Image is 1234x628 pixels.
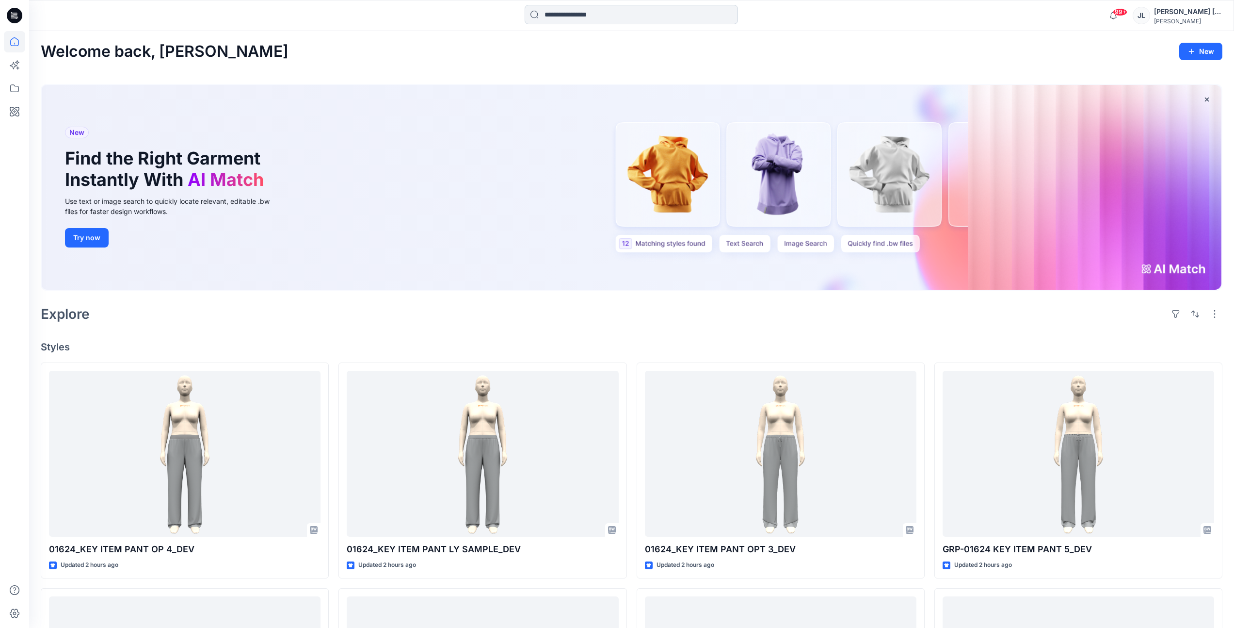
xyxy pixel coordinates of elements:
[1113,8,1127,16] span: 99+
[65,228,109,248] button: Try now
[943,543,1214,556] p: GRP-01624 KEY ITEM PANT 5_DEV
[954,560,1012,570] p: Updated 2 hours ago
[347,543,618,556] p: 01624_KEY ITEM PANT LY SAMPLE_DEV
[358,560,416,570] p: Updated 2 hours ago
[657,560,714,570] p: Updated 2 hours ago
[645,371,916,537] a: 01624_KEY ITEM PANT OPT 3_DEV
[49,543,321,556] p: 01624_KEY ITEM PANT OP 4_DEV
[49,371,321,537] a: 01624_KEY ITEM PANT OP 4_DEV
[61,560,118,570] p: Updated 2 hours ago
[347,371,618,537] a: 01624_KEY ITEM PANT LY SAMPLE_DEV
[41,306,90,322] h2: Explore
[1154,6,1222,17] div: [PERSON_NAME] [PERSON_NAME]
[41,43,288,61] h2: Welcome back, [PERSON_NAME]
[41,341,1222,353] h4: Styles
[1154,17,1222,25] div: [PERSON_NAME]
[645,543,916,556] p: 01624_KEY ITEM PANT OPT 3_DEV
[943,371,1214,537] a: GRP-01624 KEY ITEM PANT 5_DEV
[1179,43,1222,60] button: New
[188,169,264,190] span: AI Match
[65,148,269,190] h1: Find the Right Garment Instantly With
[69,127,84,138] span: New
[65,196,283,216] div: Use text or image search to quickly locate relevant, editable .bw files for faster design workflows.
[1133,7,1150,24] div: JL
